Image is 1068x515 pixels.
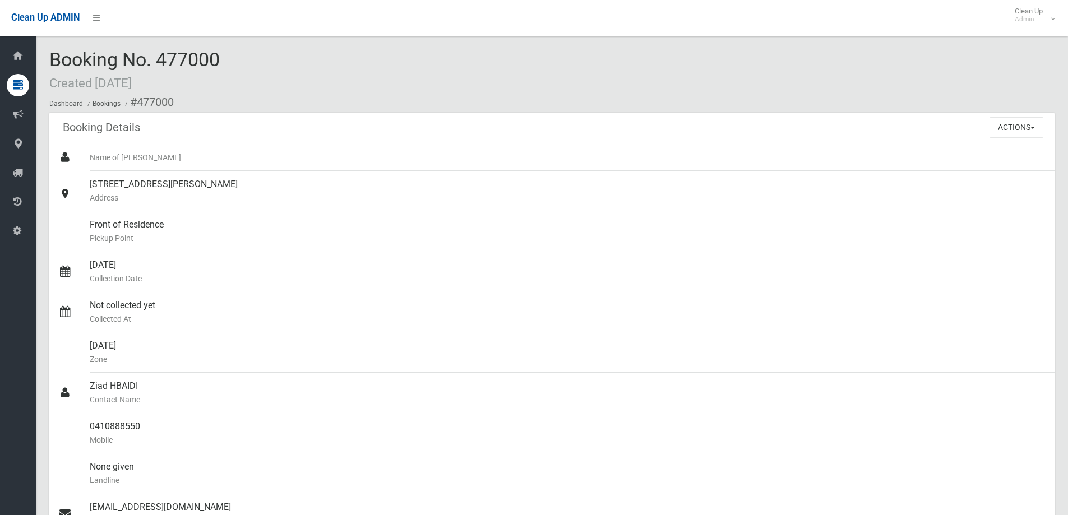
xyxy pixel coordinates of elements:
small: Zone [90,352,1046,366]
small: Created [DATE] [49,76,132,90]
div: [DATE] [90,252,1046,292]
a: Dashboard [49,100,83,108]
span: Clean Up [1009,7,1054,24]
small: Contact Name [90,393,1046,406]
small: Collected At [90,312,1046,326]
small: Mobile [90,433,1046,447]
small: Address [90,191,1046,205]
small: Admin [1015,15,1043,24]
small: Landline [90,474,1046,487]
div: None given [90,453,1046,494]
span: Booking No. 477000 [49,48,220,92]
div: Not collected yet [90,292,1046,332]
div: Ziad HBAIDI [90,373,1046,413]
small: Collection Date [90,272,1046,285]
small: Name of [PERSON_NAME] [90,151,1046,164]
div: Front of Residence [90,211,1046,252]
div: 0410888550 [90,413,1046,453]
span: Clean Up ADMIN [11,12,80,23]
div: [STREET_ADDRESS][PERSON_NAME] [90,171,1046,211]
header: Booking Details [49,117,154,138]
button: Actions [990,117,1043,138]
small: Pickup Point [90,231,1046,245]
a: Bookings [93,100,121,108]
li: #477000 [122,92,174,113]
div: [DATE] [90,332,1046,373]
